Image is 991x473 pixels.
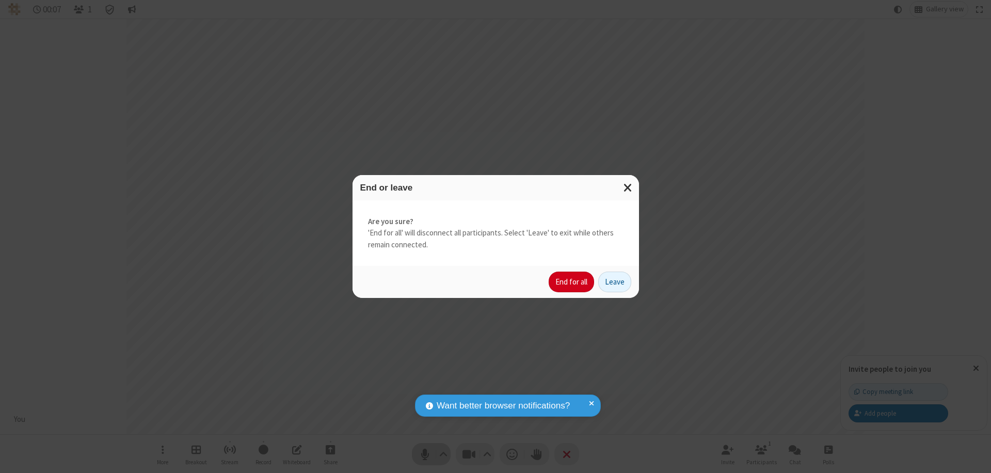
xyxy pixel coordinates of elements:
div: 'End for all' will disconnect all participants. Select 'Leave' to exit while others remain connec... [353,200,639,266]
button: Leave [598,272,631,292]
button: Close modal [617,175,639,200]
h3: End or leave [360,183,631,193]
strong: Are you sure? [368,216,624,228]
button: End for all [549,272,594,292]
span: Want better browser notifications? [437,399,570,413]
